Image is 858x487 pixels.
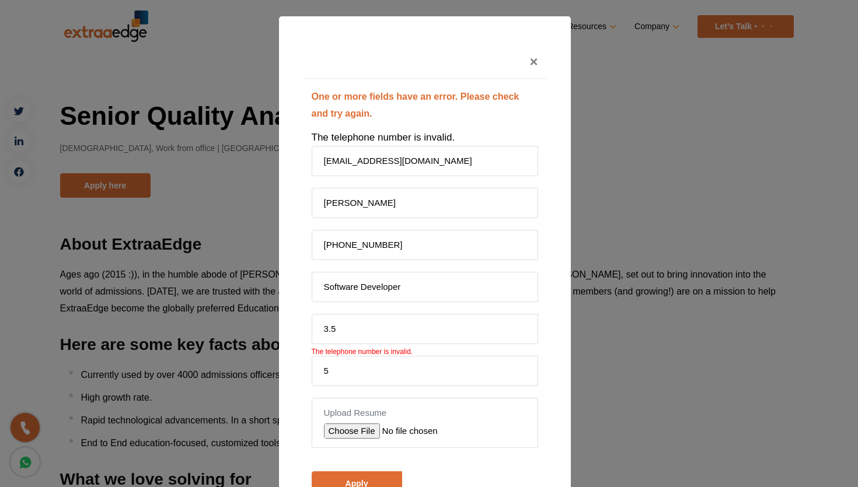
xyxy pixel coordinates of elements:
[312,230,538,260] input: Mobile
[312,129,538,146] li: The telephone number is invalid.
[312,314,538,344] input: Current CTC
[312,272,538,302] input: Position
[520,45,547,78] button: Close
[312,356,538,386] input: Expected CTC
[312,348,413,356] span: The telephone number is invalid.
[324,407,526,419] label: Upload Resume
[312,146,538,176] input: Email
[312,88,538,129] p: One or more fields have an error. Please check and try again.
[529,54,538,69] span: ×
[312,188,538,218] input: Name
